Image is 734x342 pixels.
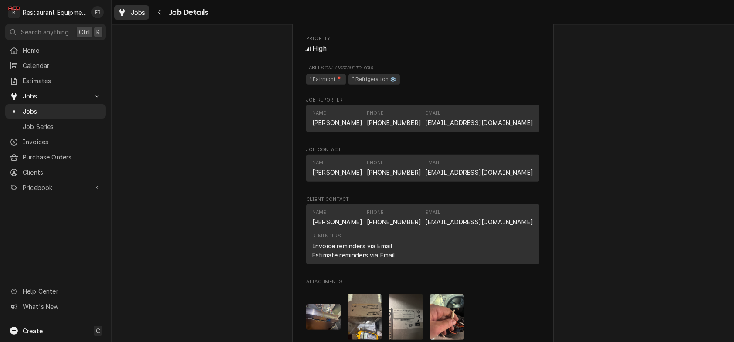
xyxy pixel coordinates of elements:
[23,91,88,101] span: Jobs
[426,209,533,227] div: Email
[23,122,101,131] span: Job Series
[306,278,539,285] span: Attachments
[23,107,101,116] span: Jobs
[5,180,106,195] a: Go to Pricebook
[306,35,539,54] div: Priority
[348,294,382,340] img: rtXFLdMCTiOtoUNYUXXa
[5,135,106,149] a: Invoices
[306,105,539,135] div: Job Reporter List
[367,159,421,177] div: Phone
[306,196,539,268] div: Client Contact
[306,64,539,71] span: Labels
[306,155,539,185] div: Job Contact List
[367,209,421,227] div: Phone
[8,6,20,18] div: R
[426,119,533,126] a: [EMAIL_ADDRESS][DOMAIN_NAME]
[306,44,539,54] span: Priority
[312,217,362,227] div: [PERSON_NAME]
[23,61,101,70] span: Calendar
[96,27,100,37] span: K
[430,294,464,340] img: lcUkwxS8Sd23vdVcyf4T
[5,104,106,119] a: Jobs
[23,168,101,177] span: Clients
[96,326,100,335] span: C
[306,304,341,330] img: f2Bo6xKDRmKbbe2eACRu
[23,152,101,162] span: Purchase Orders
[23,183,88,192] span: Pricebook
[367,119,421,126] a: [PHONE_NUMBER]
[5,58,106,73] a: Calendar
[312,251,395,260] div: Estimate reminders via Email
[306,105,539,132] div: Contact
[312,118,362,127] div: [PERSON_NAME]
[5,89,106,103] a: Go to Jobs
[23,327,43,335] span: Create
[167,7,209,18] span: Job Details
[114,5,149,20] a: Jobs
[5,284,106,298] a: Go to Help Center
[79,27,90,37] span: Ctrl
[23,76,101,85] span: Estimates
[312,159,326,166] div: Name
[367,159,384,166] div: Phone
[23,137,101,146] span: Invoices
[306,44,539,54] div: High
[8,6,20,18] div: Restaurant Equipment Diagnostics's Avatar
[306,35,539,42] span: Priority
[5,119,106,134] a: Job Series
[426,169,533,176] a: [EMAIL_ADDRESS][DOMAIN_NAME]
[306,196,539,203] span: Client Contact
[312,159,362,177] div: Name
[426,209,441,216] div: Email
[5,24,106,40] button: Search anythingCtrlK
[5,74,106,88] a: Estimates
[312,168,362,177] div: [PERSON_NAME]
[306,74,346,85] span: ¹ Fairmont📍
[23,287,101,296] span: Help Center
[367,209,384,216] div: Phone
[5,43,106,58] a: Home
[312,209,362,227] div: Name
[306,146,539,186] div: Job Contact
[5,165,106,179] a: Clients
[23,46,101,55] span: Home
[348,74,400,85] span: ⁴ Refrigeration ❄️
[306,204,539,264] div: Contact
[312,110,362,127] div: Name
[5,299,106,314] a: Go to What's New
[5,150,106,164] a: Purchase Orders
[306,97,539,104] span: Job Reporter
[306,155,539,181] div: Contact
[312,241,392,251] div: Invoice reminders via Email
[324,65,373,70] span: (Only Visible to You)
[306,146,539,153] span: Job Contact
[367,110,421,127] div: Phone
[21,27,69,37] span: Search anything
[306,97,539,136] div: Job Reporter
[23,8,87,17] div: Restaurant Equipment Diagnostics
[153,5,167,19] button: Navigate back
[312,233,341,240] div: Reminders
[367,218,421,226] a: [PHONE_NUMBER]
[426,159,441,166] div: Email
[312,209,326,216] div: Name
[426,110,533,127] div: Email
[23,302,101,311] span: What's New
[426,218,533,226] a: [EMAIL_ADDRESS][DOMAIN_NAME]
[91,6,104,18] div: Emily Bird's Avatar
[367,110,384,117] div: Phone
[312,110,326,117] div: Name
[312,233,395,259] div: Reminders
[426,110,441,117] div: Email
[306,64,539,86] div: [object Object]
[426,159,533,177] div: Email
[306,204,539,268] div: Client Contact List
[389,294,423,340] img: 8Moj1dCRuyr7wtTIKliU
[306,73,539,86] span: [object Object]
[131,8,145,17] span: Jobs
[367,169,421,176] a: [PHONE_NUMBER]
[91,6,104,18] div: EB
